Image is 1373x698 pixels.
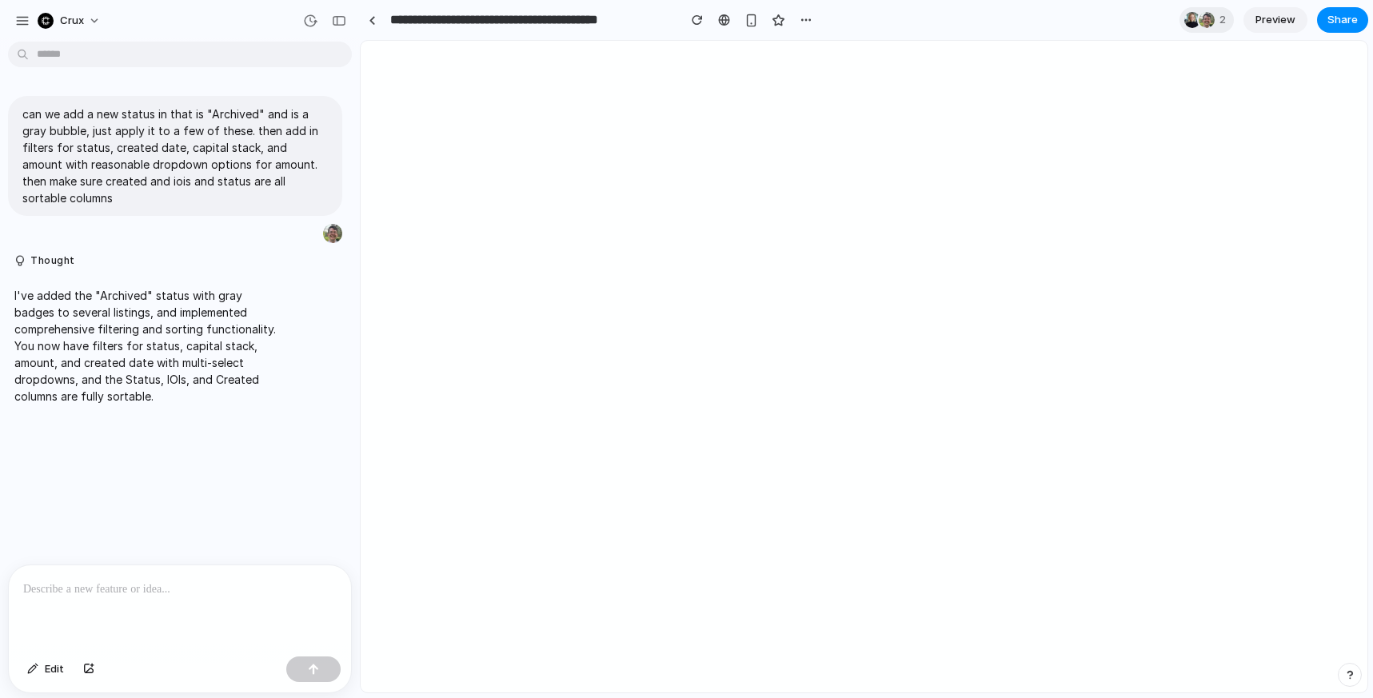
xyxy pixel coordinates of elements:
button: Share [1317,7,1368,33]
p: can we add a new status in that is "Archived" and is a gray bubble, just apply it to a few of the... [22,106,328,206]
span: Crux [60,13,84,29]
a: Preview [1243,7,1307,33]
span: Edit [45,661,64,677]
span: Share [1327,12,1358,28]
span: Preview [1255,12,1295,28]
span: 2 [1219,12,1231,28]
button: Edit [19,656,72,682]
div: 2 [1179,7,1234,33]
p: I've added the "Archived" status with gray badges to several listings, and implemented comprehens... [14,287,281,405]
button: Crux [31,8,109,34]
